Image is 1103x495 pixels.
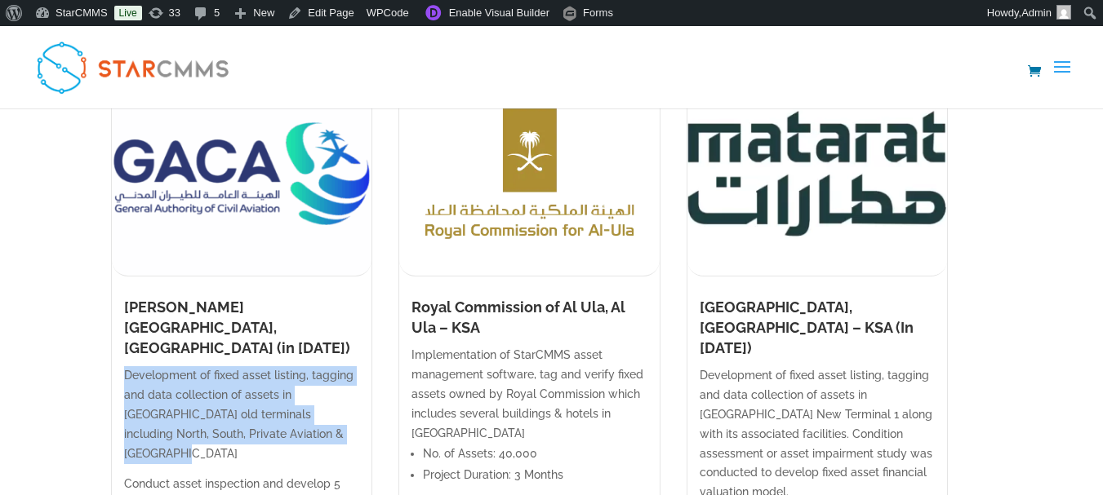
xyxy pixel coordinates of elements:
h1: [GEOGRAPHIC_DATA], [GEOGRAPHIC_DATA] – KSA (In [DATE]) [700,297,935,366]
li: Project Duration: 3 Months [423,464,647,485]
p: Implementation of StarCMMS asset management software, tag and verify fixed assets owned by Royal ... [411,346,647,443]
img: GACA _ Media Kit [112,72,371,276]
img: Royal Commision For Al-Ula [399,72,659,276]
span: Admin [1021,7,1052,19]
h1: Royal Commission of Al Ula, Al Ula – KSA [411,297,647,346]
p: Development of fixed asset listing, tagging and data collection of assets in [GEOGRAPHIC_DATA] ol... [124,366,359,475]
img: Matarat Holding Company - Wikipedia [687,72,947,276]
h1: [PERSON_NAME][GEOGRAPHIC_DATA], [GEOGRAPHIC_DATA] (in [DATE]) [124,297,359,366]
li: No. of Assets: 40,000 [423,443,647,464]
img: StarCMMS [28,33,238,101]
iframe: Chat Widget [1021,417,1103,495]
img: Image [1056,5,1071,20]
a: Live [114,6,142,20]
